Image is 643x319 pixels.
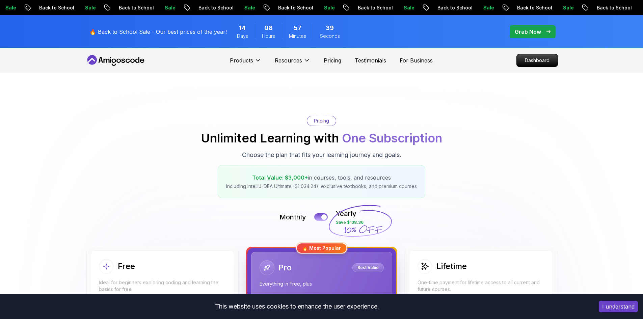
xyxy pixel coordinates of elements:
a: Testimonials [355,56,386,64]
button: Resources [275,56,310,70]
p: Monthly [279,212,306,222]
p: Dashboard [517,54,558,67]
a: Dashboard [516,54,558,67]
p: Back to School [29,4,75,11]
p: Best Value [353,264,383,271]
p: Grab Now [515,28,541,36]
p: Choose the plan that fits your learning journey and goals. [242,150,401,160]
span: Days [237,33,248,39]
span: 8 Hours [264,23,273,33]
h2: Free [118,261,135,272]
p: Sale [473,4,495,11]
a: For Business [400,56,433,64]
p: Resources [275,56,302,64]
p: Products [230,56,253,64]
span: 57 Minutes [294,23,301,33]
button: Accept cookies [599,301,638,312]
p: Ideal for beginners exploring coding and learning the basics for free. [99,279,226,293]
span: Seconds [320,33,340,39]
p: Sale [314,4,336,11]
p: Sale [553,4,574,11]
p: Back to School [109,4,155,11]
p: Back to School [587,4,633,11]
h2: Pro [278,262,292,273]
p: One-time payment for lifetime access to all current and future courses. [418,279,544,293]
p: in courses, tools, and resources [226,174,417,182]
div: This website uses cookies to enhance the user experience. [5,299,589,314]
p: 🔥 Back to School Sale - Our best prices of the year! [89,28,227,36]
span: 39 Seconds [326,23,334,33]
h2: Lifetime [436,261,467,272]
span: One Subscription [342,131,442,145]
a: Pricing [324,56,341,64]
p: Back to School [188,4,234,11]
p: Sale [75,4,97,11]
p: Pricing [314,117,329,124]
p: Back to School [268,4,314,11]
h2: Unlimited Learning with [201,131,442,145]
p: Sale [394,4,415,11]
span: 14 Days [239,23,246,33]
p: Back to School [427,4,473,11]
p: Sale [234,4,256,11]
p: Everything in Free, plus [260,281,384,287]
p: Including IntelliJ IDEA Ultimate ($1,034.24), exclusive textbooks, and premium courses [226,183,417,190]
span: Hours [262,33,275,39]
p: Back to School [348,4,394,11]
span: Total Value: $3,000+ [252,174,308,181]
button: Products [230,56,261,70]
span: Minutes [289,33,306,39]
p: Back to School [507,4,553,11]
p: Sale [155,4,176,11]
